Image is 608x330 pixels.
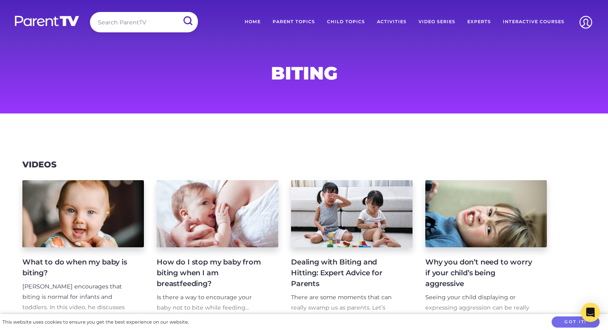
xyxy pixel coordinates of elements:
[267,12,321,32] a: Parent Topics
[576,12,596,32] img: Account
[371,12,413,32] a: Activities
[291,257,400,289] h4: Dealing with Biting and Hitting: Expert Advice for Parents
[425,257,534,289] h4: Why you don’t need to worry if your child’s being aggressive
[581,303,600,322] div: Open Intercom Messenger
[461,12,497,32] a: Experts
[14,15,80,27] img: parenttv-logo-white.4c85aaf.svg
[552,316,600,328] button: Got it!
[90,12,198,32] input: Search ParentTV
[2,318,189,326] div: This website uses cookies to ensure you get the best experience on our website.
[177,12,198,30] input: Submit
[22,160,56,170] h3: Videos
[413,12,461,32] a: Video Series
[157,257,265,289] h4: How do I stop my baby from biting when I am breastfeeding?
[321,12,371,32] a: Child Topics
[497,12,570,32] a: Interactive Courses
[112,65,497,81] h1: biting
[22,257,131,278] h4: What to do when my baby is biting?
[239,12,267,32] a: Home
